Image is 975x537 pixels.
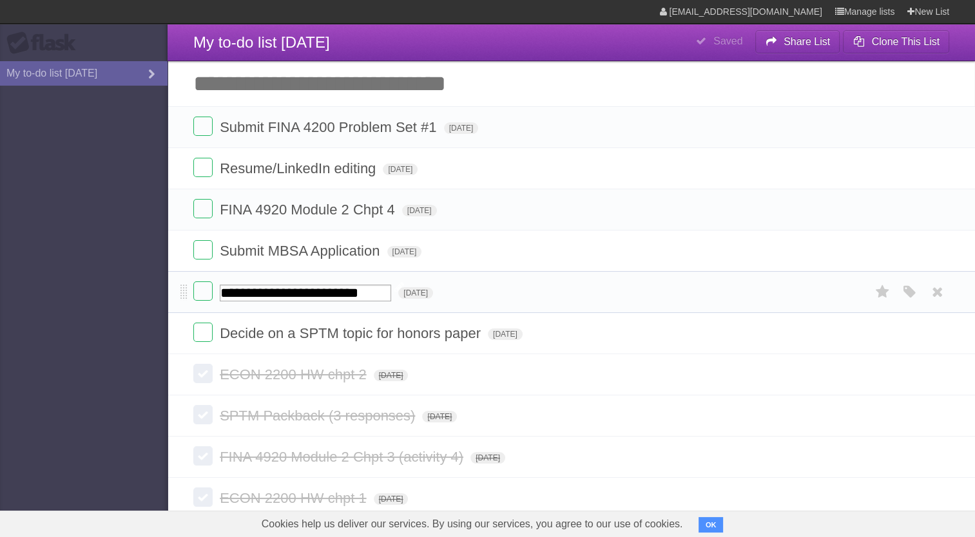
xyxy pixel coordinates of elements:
label: Done [193,323,213,342]
span: FINA 4920 Module 2 Chpt 4 [220,202,398,218]
b: Clone This List [871,36,940,47]
label: Done [193,364,213,383]
span: Submit FINA 4200 Problem Set #1 [220,119,439,135]
label: Done [193,158,213,177]
b: Share List [784,36,830,47]
span: [DATE] [374,370,409,381]
span: [DATE] [488,328,523,340]
span: FINA 4920 Module 2 Chpt 3 (activity 4) [220,449,467,465]
button: Share List [755,30,840,53]
span: My to-do list [DATE] [193,33,330,51]
span: [DATE] [383,164,418,175]
span: [DATE] [387,246,422,258]
label: Done [193,281,213,301]
label: Done [193,240,213,259]
b: Saved [713,35,742,46]
span: [DATE] [470,452,505,464]
span: Cookies help us deliver our services. By using our services, you agree to our use of cookies. [249,511,696,537]
label: Done [193,446,213,466]
span: ECON 2200 HW chpt 2 [220,366,369,382]
label: Done [193,117,213,136]
span: [DATE] [402,205,437,216]
span: [DATE] [422,411,457,422]
label: Done [193,487,213,507]
span: [DATE] [374,493,409,505]
span: Resume/LinkedIn editing [220,160,379,176]
label: Star task [871,281,895,303]
button: OK [699,517,724,532]
span: [DATE] [444,122,479,134]
span: [DATE] [398,287,433,299]
label: Done [193,405,213,424]
div: Flask [6,32,84,55]
span: ECON 2200 HW chpt 1 [220,490,369,506]
span: Submit MBSA Application [220,243,383,259]
span: Decide on a SPTM topic for honors paper [220,325,484,341]
span: SPTM Packback (3 responses) [220,408,418,424]
label: Done [193,199,213,218]
button: Clone This List [843,30,949,53]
